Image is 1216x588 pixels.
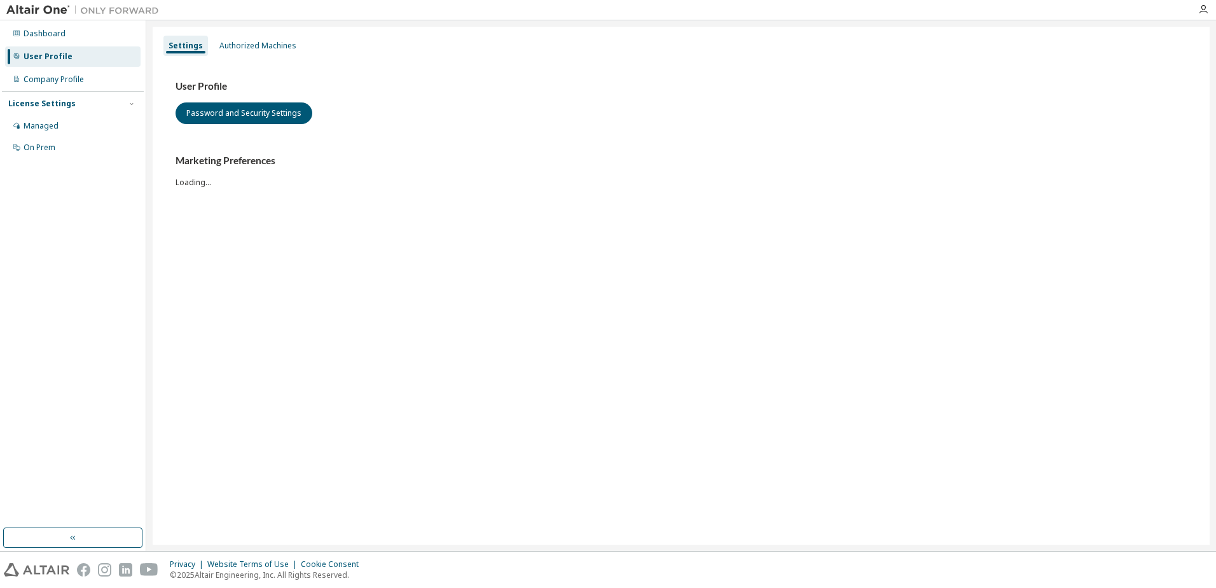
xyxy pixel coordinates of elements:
button: Password and Security Settings [176,102,312,124]
div: Company Profile [24,74,84,85]
img: linkedin.svg [119,563,132,577]
div: Loading... [176,155,1187,187]
div: Settings [169,41,203,51]
img: instagram.svg [98,563,111,577]
div: Dashboard [24,29,66,39]
div: Managed [24,121,59,131]
img: youtube.svg [140,563,158,577]
img: facebook.svg [77,563,90,577]
div: User Profile [24,52,73,62]
p: © 2025 Altair Engineering, Inc. All Rights Reserved. [170,570,366,580]
h3: Marketing Preferences [176,155,1187,167]
div: License Settings [8,99,76,109]
h3: User Profile [176,80,1187,93]
div: Privacy [170,559,207,570]
div: On Prem [24,143,55,153]
div: Authorized Machines [219,41,296,51]
div: Website Terms of Use [207,559,301,570]
img: altair_logo.svg [4,563,69,577]
div: Cookie Consent [301,559,366,570]
img: Altair One [6,4,165,17]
